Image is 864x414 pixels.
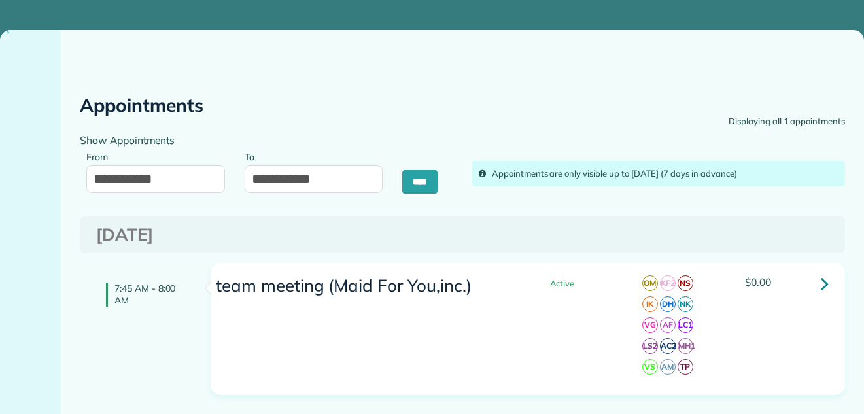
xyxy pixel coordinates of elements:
[642,296,658,312] span: IK
[678,296,693,312] span: NK
[215,277,504,296] h3: team meeting (Maid For You,inc.)
[660,317,676,333] span: AF
[678,317,693,333] span: LC1
[642,359,658,375] span: VS
[660,296,676,312] span: DH
[660,338,676,354] span: AC2
[106,283,191,306] h4: 7:45 AM - 8:00 AM
[678,359,693,375] span: TP
[96,226,829,245] h3: [DATE]
[492,167,838,181] div: Appointments are only visible up to [DATE] (7 days in advance)
[80,95,203,116] h2: Appointments
[660,359,676,375] span: AM
[86,144,114,168] label: From
[678,338,693,354] span: MH1
[729,115,845,128] div: Displaying all 1 appointments
[80,135,453,146] h4: Show Appointments
[642,338,658,354] span: LS2
[540,279,575,288] span: Active
[678,275,693,291] span: NS
[642,317,658,333] span: VG
[660,275,676,291] span: KF2
[245,144,261,168] label: To
[642,275,658,291] span: OM
[745,277,771,288] span: $0.00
